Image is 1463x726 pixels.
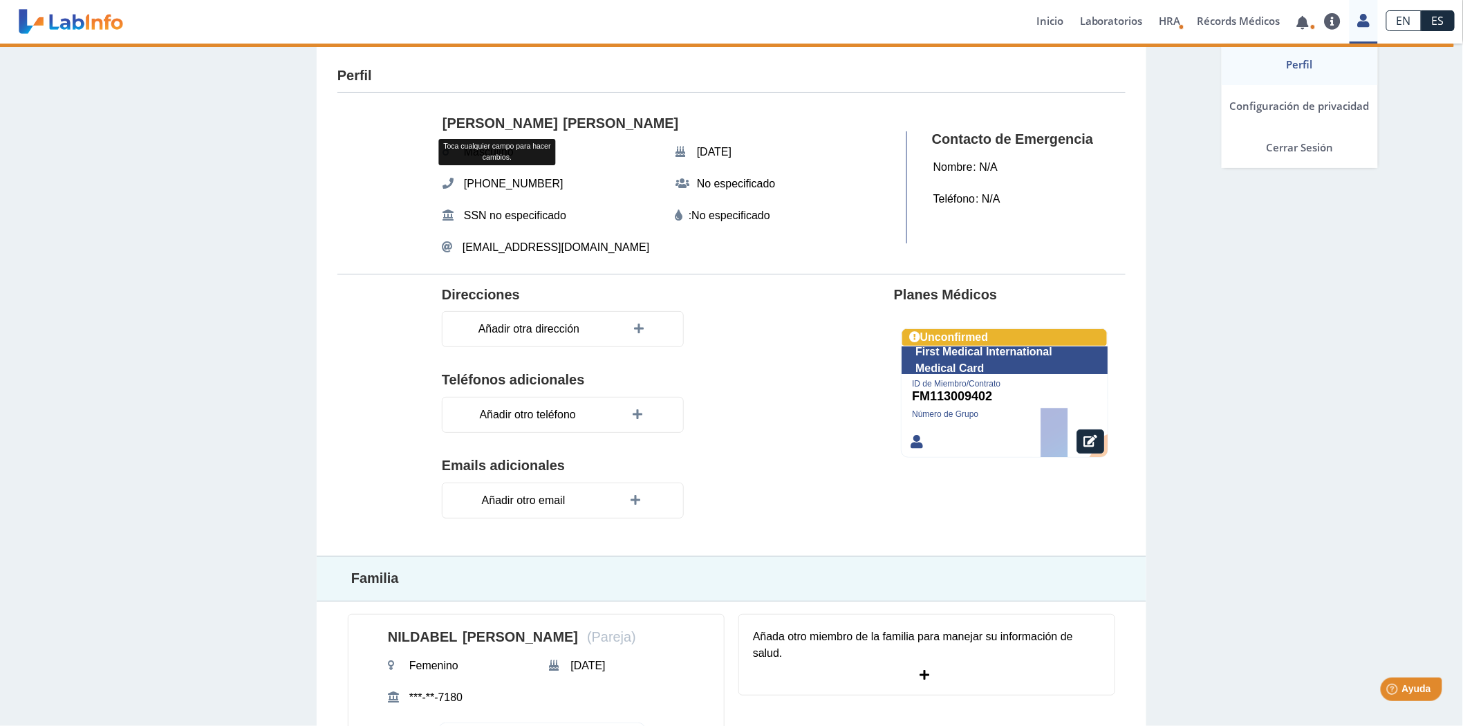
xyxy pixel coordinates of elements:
[438,111,562,136] span: [PERSON_NAME]
[439,139,556,165] div: Toca cualquier campo para hacer cambios.
[337,68,372,84] h4: Perfil
[384,625,462,650] span: NILDABEL
[691,207,770,224] editable: No especificado
[567,653,610,678] span: [DATE]
[894,287,997,304] h4: Planes Médicos
[478,488,570,513] span: Añadir otro email
[405,653,463,678] span: Femenino
[460,203,570,228] span: SSN no especificado
[474,317,584,342] span: Añadir otra dirección
[929,187,979,212] span: Teléfono
[929,155,977,180] span: Nombre
[442,458,788,474] h4: Emails adicionales
[925,154,1005,180] div: : N/A
[1386,10,1422,31] a: EN
[460,171,568,196] span: [PHONE_NUMBER]
[442,372,788,389] h4: Teléfonos adicionales
[675,207,894,224] div: :
[587,629,636,644] span: (Pareja)
[1222,85,1378,127] a: Configuración de privacidad
[1222,44,1378,85] a: Perfil
[442,287,520,304] h4: Direcciones
[1159,14,1181,28] span: HRA
[693,171,780,196] span: No especificado
[1422,10,1455,31] a: ES
[458,625,582,650] span: [PERSON_NAME]
[753,629,1101,662] div: Añada otro miembro de la familia para manejar su información de salud.
[559,111,683,136] span: [PERSON_NAME]
[932,131,1103,148] h4: Contacto de Emergencia
[351,570,891,587] h4: Familia
[1340,672,1448,711] iframe: Help widget launcher
[1222,127,1378,168] a: Cerrar Sesión
[463,239,649,256] span: [EMAIL_ADDRESS][DOMAIN_NAME]
[925,186,1008,212] div: : N/A
[693,140,736,165] span: [DATE]
[476,402,580,427] span: Añadir otro teléfono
